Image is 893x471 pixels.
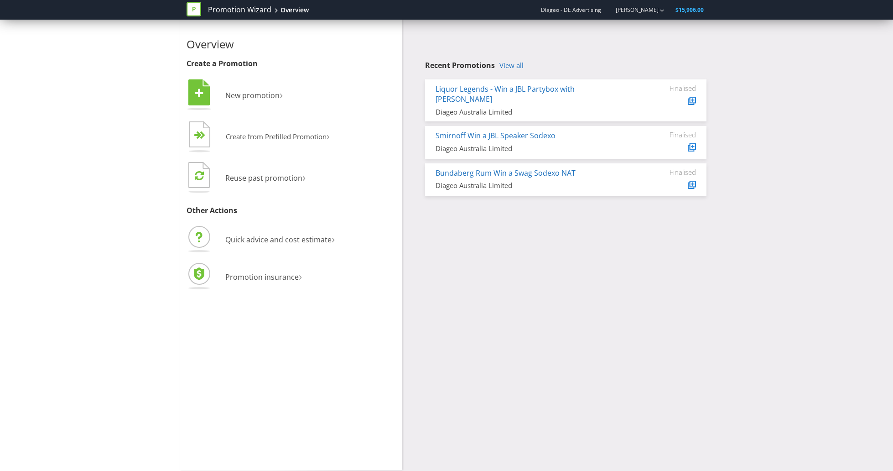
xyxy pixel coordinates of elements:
[436,131,556,141] a: Smirnoff Win a JBL Speaker Sodexo
[225,173,302,183] span: Reuse past promotion
[225,272,299,282] span: Promotion insurance
[226,132,327,141] span: Create from Prefilled Promotion
[195,88,203,98] tspan: 
[187,235,335,245] a: Quick advice and cost estimate›
[332,231,335,246] span: ›
[187,38,395,50] h2: Overview
[187,272,302,282] a: Promotion insurance›
[641,131,696,139] div: Finalised
[187,207,395,215] h3: Other Actions
[607,6,659,14] a: [PERSON_NAME]
[436,181,628,190] div: Diageo Australia Limited
[425,60,495,70] span: Recent Promotions
[187,60,395,68] h3: Create a Promotion
[436,168,576,178] a: Bundaberg Rum Win a Swag Sodexo NAT
[280,87,283,102] span: ›
[436,107,628,117] div: Diageo Australia Limited
[541,6,601,14] span: Diageo - DE Advertising
[280,5,309,15] div: Overview
[641,168,696,176] div: Finalised
[225,90,280,100] span: New promotion
[675,6,704,14] span: $15,906.00
[499,62,524,69] a: View all
[195,170,204,181] tspan: 
[225,235,332,245] span: Quick advice and cost estimate
[436,84,575,105] a: Liquor Legends - Win a JBL Partybox with [PERSON_NAME]
[327,129,330,143] span: ›
[302,169,306,184] span: ›
[299,268,302,283] span: ›
[187,119,330,156] button: Create from Prefilled Promotion›
[208,5,271,15] a: Promotion Wizard
[200,131,206,140] tspan: 
[641,84,696,92] div: Finalised
[436,144,628,153] div: Diageo Australia Limited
